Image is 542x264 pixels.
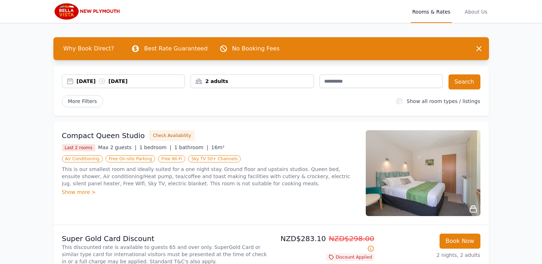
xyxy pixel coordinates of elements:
[98,145,136,150] span: Max 2 guests |
[188,155,241,162] span: Sky TV 50+ Channels
[440,234,480,249] button: Book Now
[380,251,480,259] p: 2 nights, 2 adults
[329,234,374,243] span: NZD$298.00
[326,254,374,261] span: Discount Applied
[149,130,195,141] button: Check Availability
[174,145,208,150] span: 1 bathroom |
[62,189,357,196] div: Show more >
[144,44,207,53] p: Best Rate Guaranteed
[407,98,480,104] label: Show all room types / listings
[77,78,185,85] div: [DATE] [DATE]
[232,44,280,53] p: No Booking Fees
[211,145,225,150] span: 16m²
[449,74,480,89] button: Search
[53,3,122,20] img: Bella Vista New Plymouth
[62,131,145,141] h3: Compact Queen Studio
[58,41,120,56] span: Why Book Direct?
[62,144,96,151] span: Last 2 rooms
[62,234,268,244] p: Super Gold Card Discount
[62,166,357,187] p: This is our smallest room and ideally suited for a one night stay. Ground floor and upstairs stud...
[62,95,103,107] span: More Filters
[158,155,185,162] span: Free Wi-Fi
[106,155,155,162] span: Free On-site Parking
[139,145,172,150] span: 1 bedroom |
[274,234,374,254] p: NZD$283.10
[62,155,103,162] span: Air Conditioning
[191,78,313,85] div: 2 adults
